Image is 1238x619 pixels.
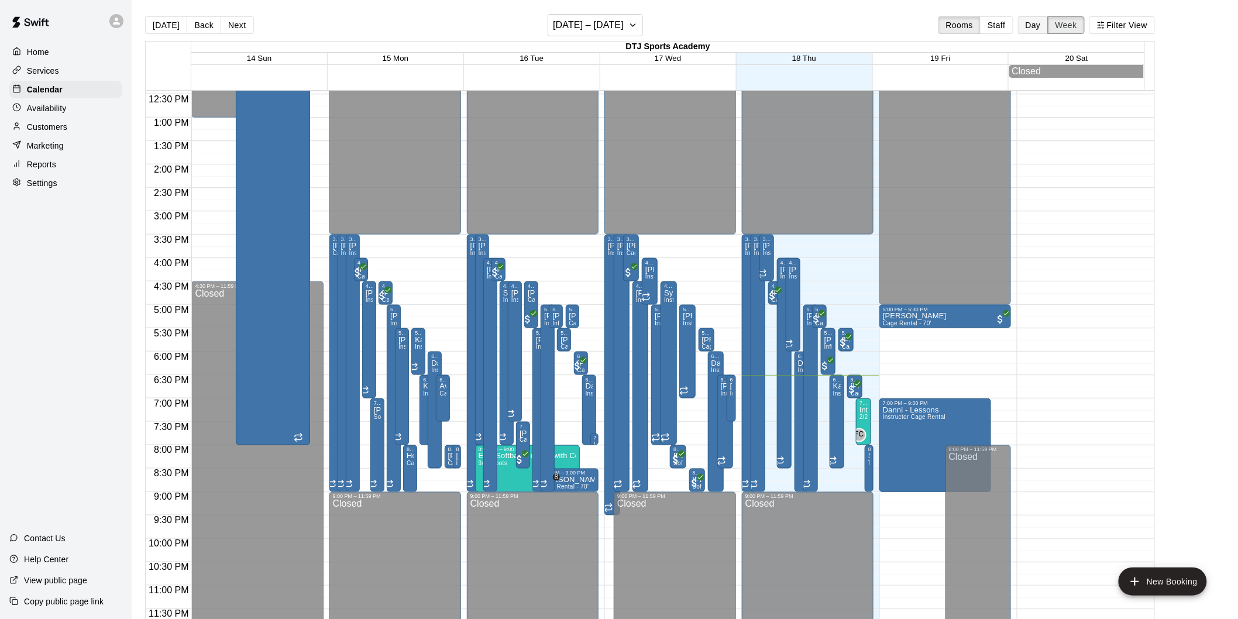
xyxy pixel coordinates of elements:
[9,156,122,173] div: Reports
[661,433,670,442] span: Recurring event
[151,398,192,408] span: 7:00 PM
[379,281,393,305] div: 4:30 PM – 5:00 PM: Adam Schifferdecker
[338,235,352,492] div: 3:30 PM – 9:00 PM: Dan Bayer - Lessons
[9,118,122,136] a: Customers
[617,236,626,242] div: 3:30 PM – 9:00 PM
[569,307,576,312] div: 5:00 PM – 5:30 PM
[789,260,797,266] div: 4:00 PM – 6:00 PM
[883,414,945,420] span: Instructor Cage Rental
[623,267,634,278] span: All customers have paid
[859,400,868,406] div: 7:00 PM – 8:00 PM
[721,390,783,397] span: Instructor Cage Rental
[763,250,826,256] span: Instructor Cage Rental
[151,281,192,291] span: 4:30 PM
[27,102,67,114] p: Availability
[745,250,808,256] span: Instructor Cage Rental
[511,283,518,289] div: 4:30 PM – 7:30 PM
[566,305,580,328] div: 5:00 PM – 5:30 PM: katie
[349,236,356,242] div: 3:30 PM – 9:00 PM
[807,320,869,326] span: Instructor Cage Rental
[632,281,648,492] div: 4:30 PM – 9:00 PM: Madalyn Bone - Lessons
[651,305,667,445] div: 5:00 PM – 8:00 PM: Alissa
[821,328,836,375] div: 5:30 PM – 6:30 PM: Terrell Moton
[569,320,618,326] span: Cage Rental - 55'
[614,235,630,492] div: 3:30 PM – 9:00 PM: Dan Bayer - Lessons
[357,260,364,266] div: 4:00 PM – 4:30 PM
[346,235,360,492] div: 3:30 PM – 9:00 PM: Brett Graham - Lessons
[145,16,187,34] button: [DATE]
[431,353,438,359] div: 6:00 PM – 8:30 PM
[683,320,745,326] span: Instructor Cage Rental
[151,305,192,315] span: 5:00 PM
[557,328,571,352] div: 5:30 PM – 6:00 PM: Patricia
[333,236,340,242] div: 3:30 PM – 9:00 PM
[879,305,1011,328] div: 5:00 PM – 5:30 PM: Adam Schifferdecker
[294,433,303,442] span: Recurring event
[742,235,757,492] div: 3:30 PM – 9:00 PM: Madalyn Bone - Lessons
[798,367,861,373] span: Instructor Cage Rental
[366,283,373,289] div: 4:30 PM – 7:00 PM
[786,258,801,352] div: 4:00 PM – 6:00 PM: Dave Schellert - Lessons
[423,390,486,397] span: Instructor Cage Rental
[9,62,122,80] div: Services
[930,54,950,63] span: 19 Fri
[537,469,599,492] div: 8:30 PM – 9:00 PM: Ali
[536,330,543,336] div: 5:30 PM – 9:00 PM
[9,174,122,192] div: Settings
[383,54,408,63] button: 15 Mon
[520,437,568,443] span: Cage Rental - 70'
[333,250,398,256] span: Cage Rental - Any Size
[341,250,404,256] span: Instructor Cage Rental
[514,454,525,466] span: All customers have paid
[798,353,806,359] div: 6:00 PM – 9:00 PM
[9,81,122,98] a: Calendar
[775,456,785,466] span: Recurring event
[846,384,858,396] span: All customers have paid
[540,470,595,476] div: 8:30 PM – 9:00 PM
[151,188,192,198] span: 2:30 PM
[548,14,643,36] button: [DATE] – [DATE]
[851,377,859,383] div: 6:30 PM – 7:00 PM
[784,339,793,349] span: Recurring event
[151,328,192,338] span: 5:30 PM
[436,375,450,422] div: 6:30 PM – 7:30 PM: Ava/Jemma
[221,16,253,34] button: Next
[27,140,64,152] p: Marketing
[528,297,593,303] span: Cage Rental - Any Size
[387,305,401,492] div: 5:00 PM – 9:00 PM: Alison
[431,367,494,373] span: Instructor Cage Rental
[807,307,815,312] div: 5:00 PM – 9:00 PM
[693,470,701,476] div: 8:30 PM – 9:00 PM
[645,273,708,280] span: Instructor Cage Rental
[586,390,648,397] span: Instructor Cage Rental
[393,433,402,442] span: Recurring event
[544,320,607,326] span: Instructor Cage Rental
[745,236,754,242] div: 3:30 PM – 9:00 PM
[590,434,599,445] div: 7:45 PM – 8:00 PM: Elite Fielding Warm-Ups
[727,375,736,422] div: 6:30 PM – 7:30 PM: Morgan G
[522,314,534,325] span: All customers have paid
[772,283,780,289] div: 4:30 PM – 5:00 PM
[352,267,363,278] span: All customers have paid
[448,460,513,467] span: Cage Rental - Any Size
[445,445,459,469] div: 8:00 PM – 8:30 PM: Bailey
[151,164,192,174] span: 2:00 PM
[854,429,864,441] span: FC
[859,414,888,420] span: 2/20 spots filled
[327,480,336,489] span: Recurring event
[833,377,841,383] div: 6:30 PM – 8:30 PM
[411,328,425,375] div: 5:30 PM – 6:30 PM: Kayla - Lessons
[560,343,625,350] span: Cage Rental - Any Size
[627,250,675,256] span: Cage Rental - 70'
[838,328,854,352] div: 5:30 PM – 6:00 PM: Chris Iliopoulos
[795,352,810,492] div: 6:00 PM – 9:00 PM: DaRond
[341,236,348,242] div: 3:30 PM – 9:00 PM
[470,250,533,256] span: Instructor Cage Rental
[1065,54,1088,63] span: 20 Sat
[151,352,192,362] span: 6:00 PM
[879,398,991,492] div: 7:00 PM – 9:00 PM: Danni - Lessons
[655,54,682,63] span: 17 Wed
[439,377,446,383] div: 6:30 PM – 7:30 PM
[27,84,63,95] p: Calendar
[754,236,762,242] div: 3:30 PM – 9:00 PM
